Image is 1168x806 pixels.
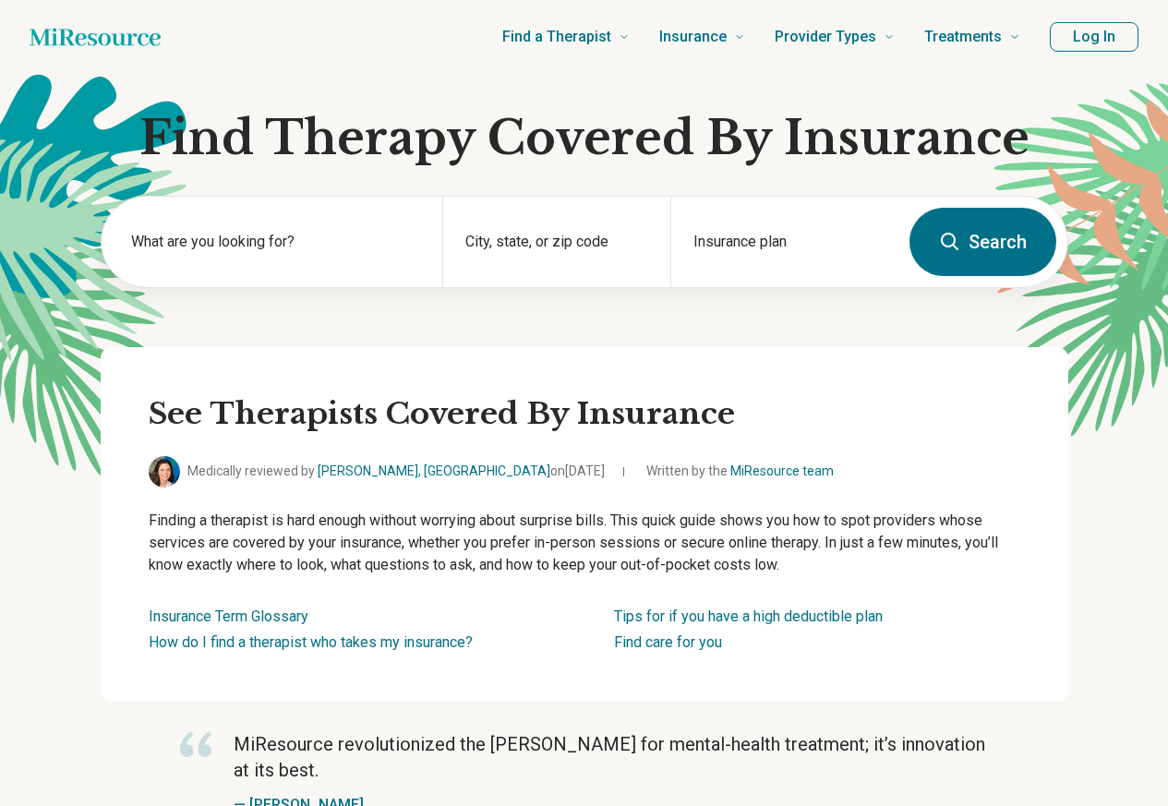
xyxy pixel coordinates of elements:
[614,633,722,651] a: Find care for you
[775,24,876,50] span: Provider Types
[646,462,834,481] span: Written by the
[502,24,611,50] span: Find a Therapist
[1050,22,1138,52] button: Log In
[149,608,308,625] a: Insurance Term Glossary
[30,18,161,55] a: Home page
[149,395,1020,434] h2: See Therapists Covered By Insurance
[924,24,1002,50] span: Treatments
[187,462,605,481] span: Medically reviewed by
[131,231,421,253] label: What are you looking for?
[909,208,1056,276] button: Search
[614,608,883,625] a: Tips for if you have a high deductible plan
[659,24,727,50] span: Insurance
[101,111,1068,166] h1: Find Therapy Covered By Insurance
[149,510,1020,576] p: Finding a therapist is hard enough without worrying about surprise bills. This quick guide shows ...
[149,633,473,651] a: How do I find a therapist who takes my insurance?
[318,463,550,478] a: [PERSON_NAME], [GEOGRAPHIC_DATA]
[730,463,834,478] a: MiResource team
[234,731,989,783] p: MiResource revolutionized the [PERSON_NAME] for mental-health treatment; it’s innovation at its b...
[550,463,605,478] span: on [DATE]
